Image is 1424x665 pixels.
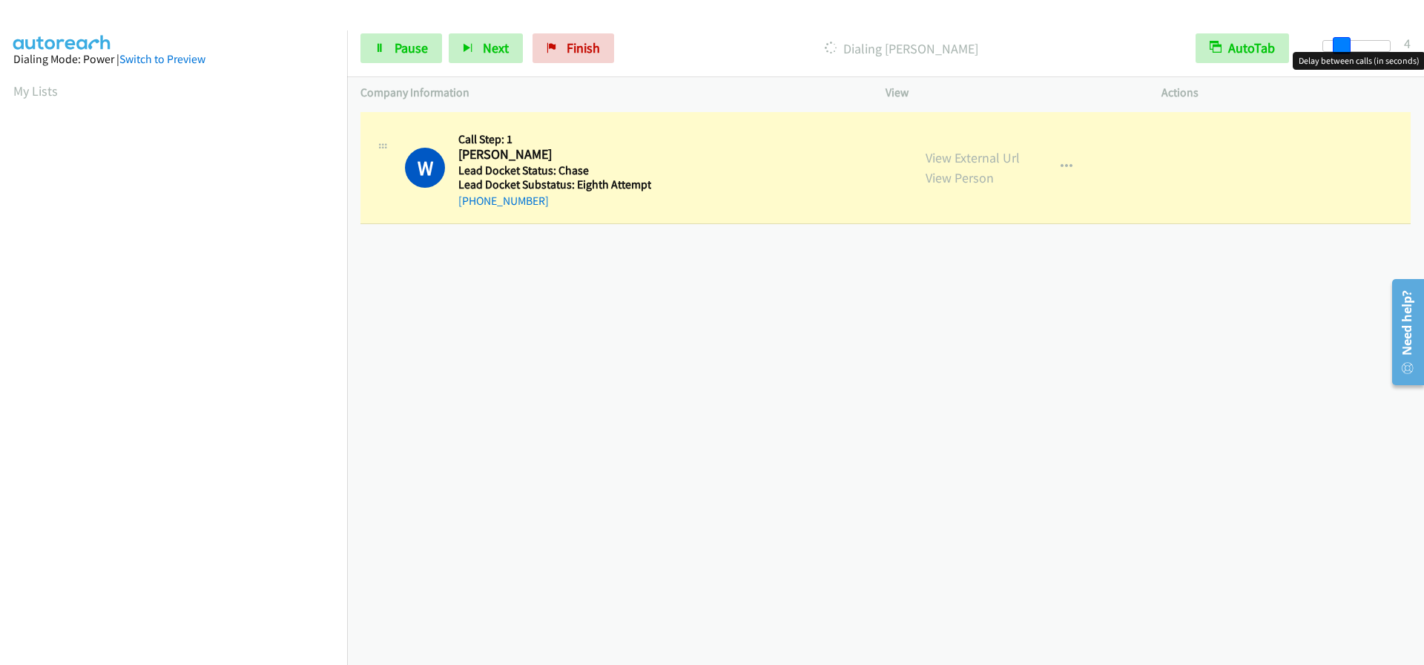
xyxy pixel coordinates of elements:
p: View [886,84,1135,102]
a: Switch to Preview [119,52,205,66]
button: Next [449,33,523,63]
h5: Lead Docket Substatus: Eighth Attempt [458,177,651,192]
h2: [PERSON_NAME] [458,146,647,163]
h5: Call Step: 1 [458,132,651,147]
div: Dialing Mode: Power | [13,50,334,68]
p: Dialing [PERSON_NAME] [634,39,1169,59]
span: Next [483,39,509,56]
span: Pause [395,39,428,56]
a: Finish [533,33,614,63]
p: Actions [1161,84,1411,102]
p: Company Information [360,84,859,102]
a: My Lists [13,82,58,99]
a: View Person [926,169,994,186]
a: View External Url [926,149,1020,166]
h1: W [405,148,445,188]
div: 4 [1404,33,1411,53]
h5: Lead Docket Status: Chase [458,163,651,178]
a: [PHONE_NUMBER] [458,194,549,208]
button: AutoTab [1196,33,1289,63]
iframe: Resource Center [1381,273,1424,391]
a: Pause [360,33,442,63]
span: Finish [567,39,600,56]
